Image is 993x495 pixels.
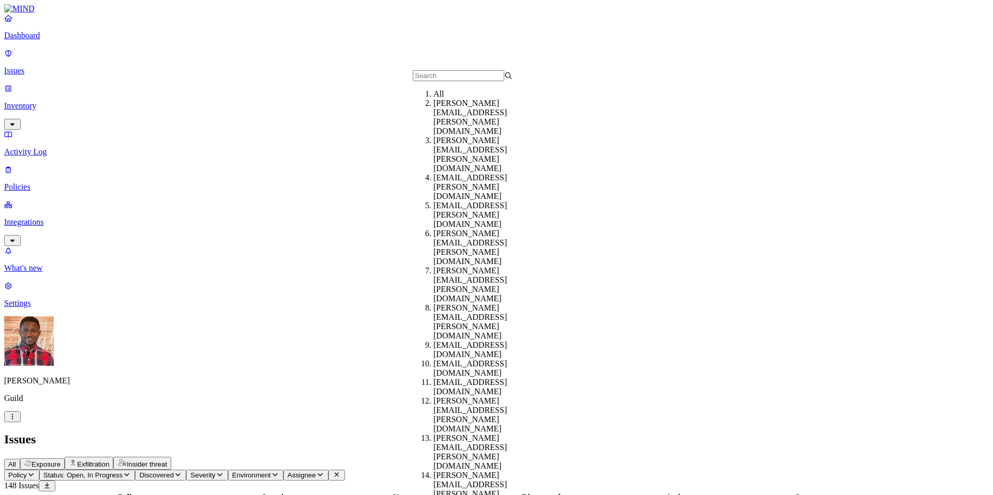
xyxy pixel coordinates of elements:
[4,84,989,128] a: Inventory
[4,281,989,308] a: Settings
[4,130,989,157] a: Activity Log
[4,31,989,40] p: Dashboard
[190,471,215,479] span: Severity
[43,471,123,479] span: Status: Open, In Progress
[4,264,989,273] p: What's new
[433,89,533,99] div: All
[4,316,54,366] img: Charles Sawadogo
[433,303,533,341] div: [PERSON_NAME][EMAIL_ADDRESS][PERSON_NAME][DOMAIN_NAME]
[4,376,989,385] p: [PERSON_NAME]
[433,201,533,229] div: [EMAIL_ADDRESS][PERSON_NAME][DOMAIN_NAME]
[433,396,533,434] div: [PERSON_NAME][EMAIL_ADDRESS][PERSON_NAME][DOMAIN_NAME]
[433,266,533,303] div: [PERSON_NAME][EMAIL_ADDRESS][PERSON_NAME][DOMAIN_NAME]
[77,460,109,468] span: Exfiltration
[4,299,989,308] p: Settings
[4,165,989,192] a: Policies
[4,182,989,192] p: Policies
[433,341,533,359] div: [EMAIL_ADDRESS][DOMAIN_NAME]
[433,136,533,173] div: [PERSON_NAME][EMAIL_ADDRESS][PERSON_NAME][DOMAIN_NAME]
[127,460,167,468] span: Insider threat
[4,4,35,13] img: MIND
[4,13,989,40] a: Dashboard
[8,460,16,468] span: All
[139,471,174,479] span: Discovered
[288,471,316,479] span: Assignee
[4,481,39,490] span: 148 Issues
[433,434,533,471] div: [PERSON_NAME][EMAIL_ADDRESS][PERSON_NAME][DOMAIN_NAME]
[4,218,989,227] p: Integrations
[4,147,989,157] p: Activity Log
[8,471,27,479] span: Policy
[4,66,989,75] p: Issues
[4,4,989,13] a: MIND
[4,432,989,446] h2: Issues
[433,173,533,201] div: [EMAIL_ADDRESS][PERSON_NAME][DOMAIN_NAME]
[433,378,533,396] div: [EMAIL_ADDRESS][DOMAIN_NAME]
[32,460,61,468] span: Exposure
[4,101,989,111] p: Inventory
[4,394,989,403] p: Guild
[413,70,504,81] input: Search
[433,229,533,266] div: [PERSON_NAME][EMAIL_ADDRESS][PERSON_NAME][DOMAIN_NAME]
[4,200,989,244] a: Integrations
[4,49,989,75] a: Issues
[433,359,533,378] div: [EMAIL_ADDRESS][DOMAIN_NAME]
[4,246,989,273] a: What's new
[433,99,533,136] div: [PERSON_NAME][EMAIL_ADDRESS][PERSON_NAME][DOMAIN_NAME]
[232,471,271,479] span: Environment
